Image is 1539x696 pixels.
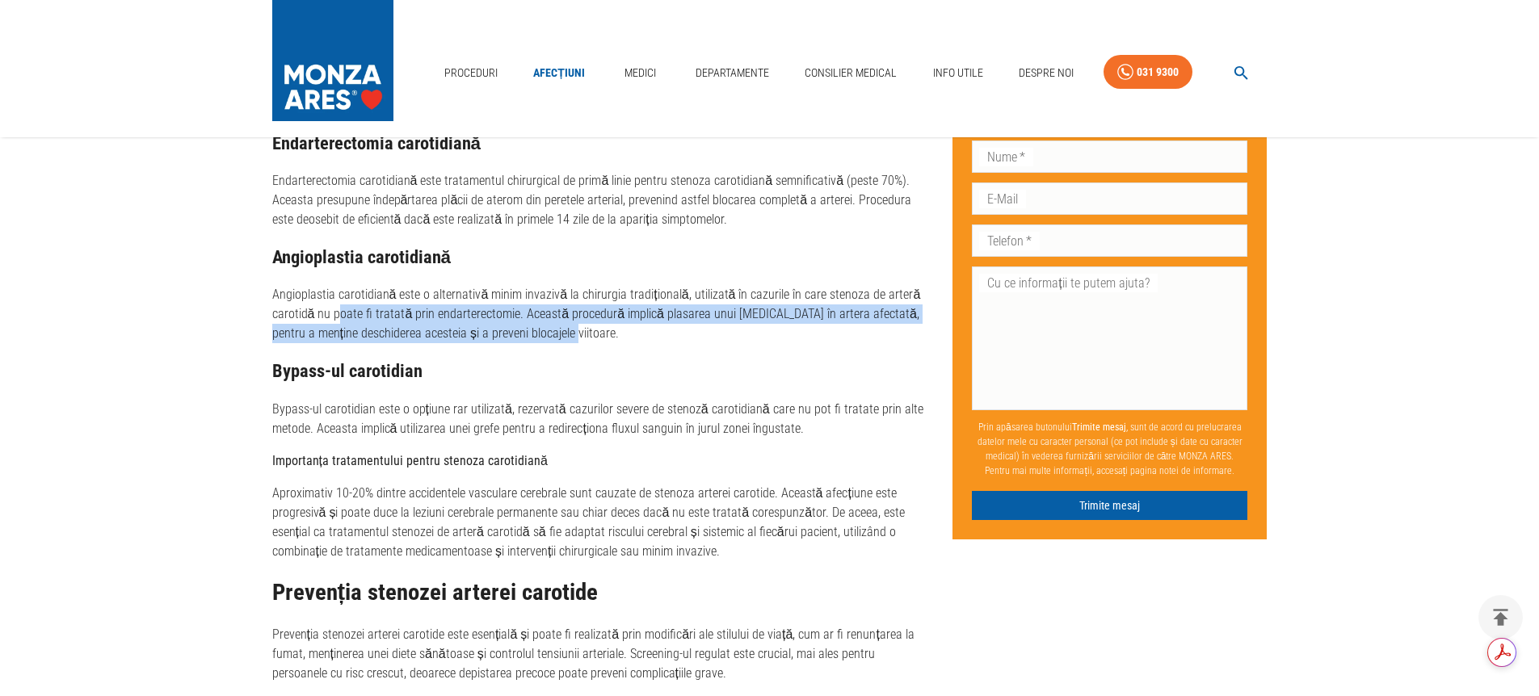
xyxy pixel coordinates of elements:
h2: Prevenția stenozei arterei carotide [272,580,927,606]
h3: Bypass-ul carotidian [272,361,927,381]
a: Afecțiuni [527,57,591,90]
h3: Angioplastia carotidiană [272,247,927,267]
div: 031 9300 [1137,62,1179,82]
a: Departamente [689,57,776,90]
a: Despre Noi [1012,57,1080,90]
strong: Importanța tratamentului pentru stenoza carotidiană [272,453,548,468]
button: delete [1478,595,1523,639]
a: 031 9300 [1104,55,1192,90]
p: Prevenția stenozei arterei carotide este esențială și poate fi realizată prin modificări ale stil... [272,625,927,683]
p: Aproximativ 10-20% dintre accidentele vasculare cerebrale sunt cauzate de stenoza arterei carotid... [272,484,927,561]
a: Medici [614,57,666,90]
p: Bypass-ul carotidian este o opțiune rar utilizată, rezervată cazurilor severe de stenoză carotidi... [272,400,927,438]
p: Angioplastia carotidiană este o alternativă minim invazivă la chirurgia tradițională, utilizată î... [272,285,927,343]
a: Consilier Medical [798,57,903,90]
a: Info Utile [927,57,990,90]
button: Trimite mesaj [972,491,1247,521]
p: Endarterectomia carotidiană este tratamentul chirurgical de primă linie pentru stenoza carotidian... [272,171,927,229]
h3: Endarterectomia carotidiană [272,133,927,153]
p: Prin apăsarea butonului , sunt de acord cu prelucrarea datelor mele cu caracter personal (ce pot ... [972,413,1247,484]
b: Trimite mesaj [1072,421,1126,433]
a: Proceduri [438,57,504,90]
